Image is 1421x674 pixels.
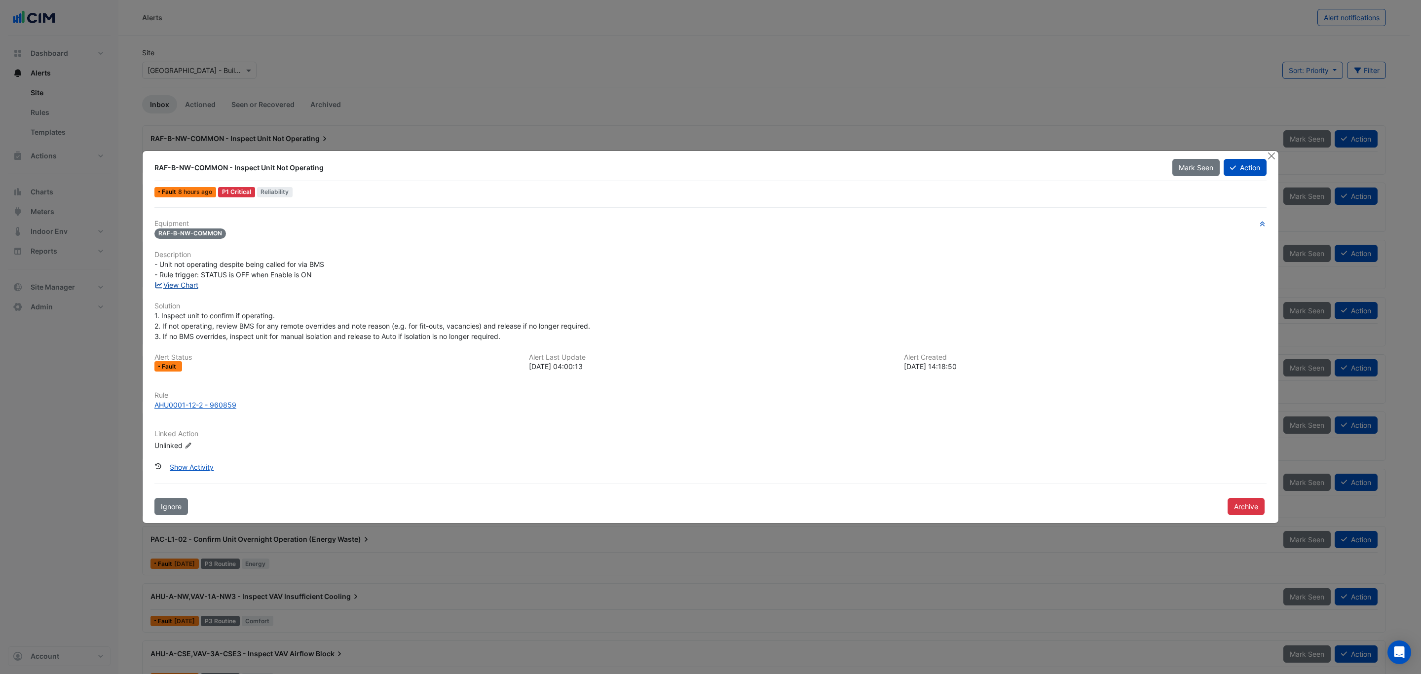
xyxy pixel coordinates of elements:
div: [DATE] 14:18:50 [904,361,1267,372]
span: - Unit not operating despite being called for via BMS - Rule trigger: STATUS is OFF when Enable i... [154,260,324,279]
h6: Alert Last Update [529,353,892,362]
h6: Linked Action [154,430,1267,438]
div: Open Intercom Messenger [1387,640,1411,664]
span: Mark Seen [1179,163,1213,172]
div: [DATE] 04:00:13 [529,361,892,372]
span: 1. Inspect unit to confirm if operating. 2. If not operating, review BMS for any remote overrides... [154,311,590,340]
button: Show Activity [163,458,220,476]
a: AHU0001-12-2 - 960859 [154,400,1267,410]
h6: Alert Status [154,353,517,362]
span: Reliability [257,187,293,197]
button: Ignore [154,498,188,515]
span: Fault [162,189,178,195]
div: Unlinked [154,440,273,450]
h6: Solution [154,302,1267,310]
h6: Rule [154,391,1267,400]
h6: Alert Created [904,353,1267,362]
fa-icon: Edit Linked Action [185,442,192,449]
span: RAF-B-NW-COMMON [154,228,226,239]
button: Archive [1228,498,1265,515]
span: Ignore [161,502,182,511]
button: Action [1224,159,1267,176]
a: View Chart [154,281,198,289]
button: Mark Seen [1172,159,1220,176]
h6: Equipment [154,220,1267,228]
div: AHU0001-12-2 - 960859 [154,400,236,410]
span: Fault [162,364,178,370]
div: P1 Critical [218,187,255,197]
h6: Description [154,251,1267,259]
span: Wed 13-Aug-2025 04:00 AEST [178,188,212,195]
button: Close [1266,151,1276,161]
div: RAF-B-NW-COMMON - Inspect Unit Not Operating [154,163,1160,173]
